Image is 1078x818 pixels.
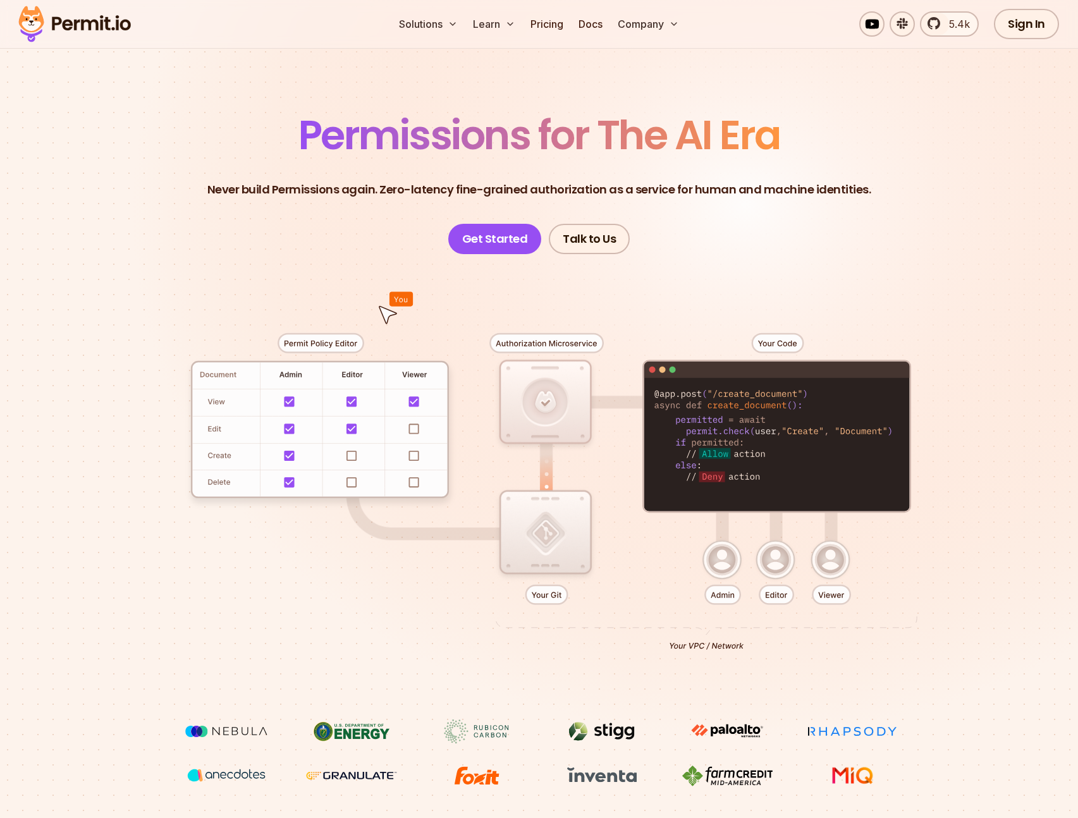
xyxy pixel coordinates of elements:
p: Never build Permissions again. Zero-latency fine-grained authorization as a service for human and... [207,181,871,198]
img: Permit logo [13,3,137,46]
img: US department of energy [304,719,399,743]
a: Sign In [994,9,1059,39]
img: Stigg [554,719,649,743]
img: Rubicon [429,719,524,743]
a: Talk to Us [549,224,630,254]
button: Solutions [394,11,463,37]
img: Rhapsody Health [805,719,900,743]
img: paloalto [680,719,775,742]
img: Granulate [304,764,399,788]
a: Get Started [448,224,542,254]
img: Nebula [179,719,274,743]
span: 5.4k [941,16,970,32]
img: vega [179,764,274,787]
a: Pricing [525,11,568,37]
img: inventa [554,764,649,786]
img: Farm Credit [680,764,775,788]
button: Company [613,11,684,37]
span: Permissions for The AI Era [298,107,780,163]
button: Learn [468,11,520,37]
img: Foxit [429,764,524,788]
a: Docs [573,11,608,37]
a: 5.4k [920,11,979,37]
img: MIQ [809,765,895,786]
